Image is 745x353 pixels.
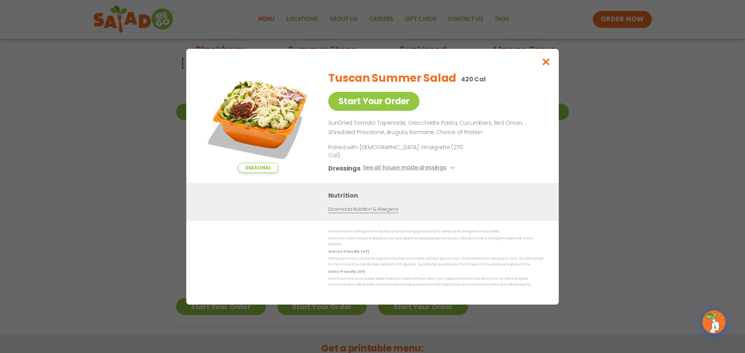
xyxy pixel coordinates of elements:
h2: Tuscan Summer Salad [328,70,456,86]
img: Featured product photo for Tuscan Summer Salad [204,64,312,173]
span: Seasonal [238,163,279,173]
p: We are not an allergen free facility and cannot guarantee the absence of allergens in our foods. [328,229,543,234]
p: While our menu includes ingredients that are made without gluten, our restaurants are not gluten ... [328,256,543,268]
a: Download Nutrition & Allergens [328,205,398,213]
p: While our menu includes foods that are made without dairy, our restaurants are not dairy free. We... [328,276,543,288]
a: Start Your Order [328,92,419,111]
h3: Dressings [328,163,360,173]
strong: Dairy Friendly (DF) [328,269,365,274]
button: Close modal [534,49,559,75]
p: Nutrition information is based on our standard recipes and portion sizes. Click Nutrition & Aller... [328,236,543,248]
button: See all house made dressings [363,163,457,173]
p: Paired with [DEMOGRAPHIC_DATA] Vinaigrette (270 Cal) [328,143,472,159]
img: wpChatIcon [703,311,725,333]
p: 420 Cal [461,74,486,84]
strong: Gluten Friendly (GF) [328,249,369,253]
h3: Nutrition [328,190,547,200]
p: SunDried Tomato Tapenade, Orecchiette Pasta, Cucumbers, Red Onion, Shredded Provolone, Arugula, R... [328,119,540,137]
